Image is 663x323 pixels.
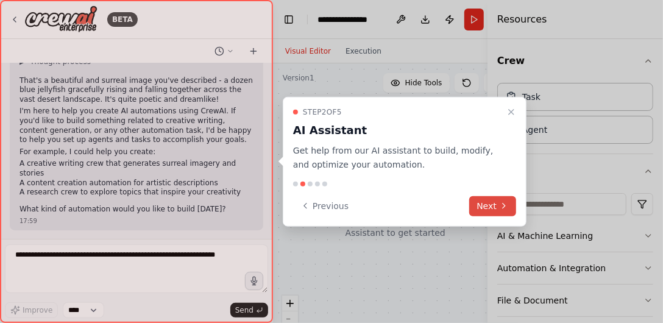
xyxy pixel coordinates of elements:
[293,122,502,139] h3: AI Assistant
[280,11,297,28] button: Hide left sidebar
[303,107,342,117] span: Step 2 of 5
[293,144,502,172] p: Get help from our AI assistant to build, modify, and optimize your automation.
[293,196,356,216] button: Previous
[504,105,519,119] button: Close walkthrough
[469,196,516,216] button: Next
